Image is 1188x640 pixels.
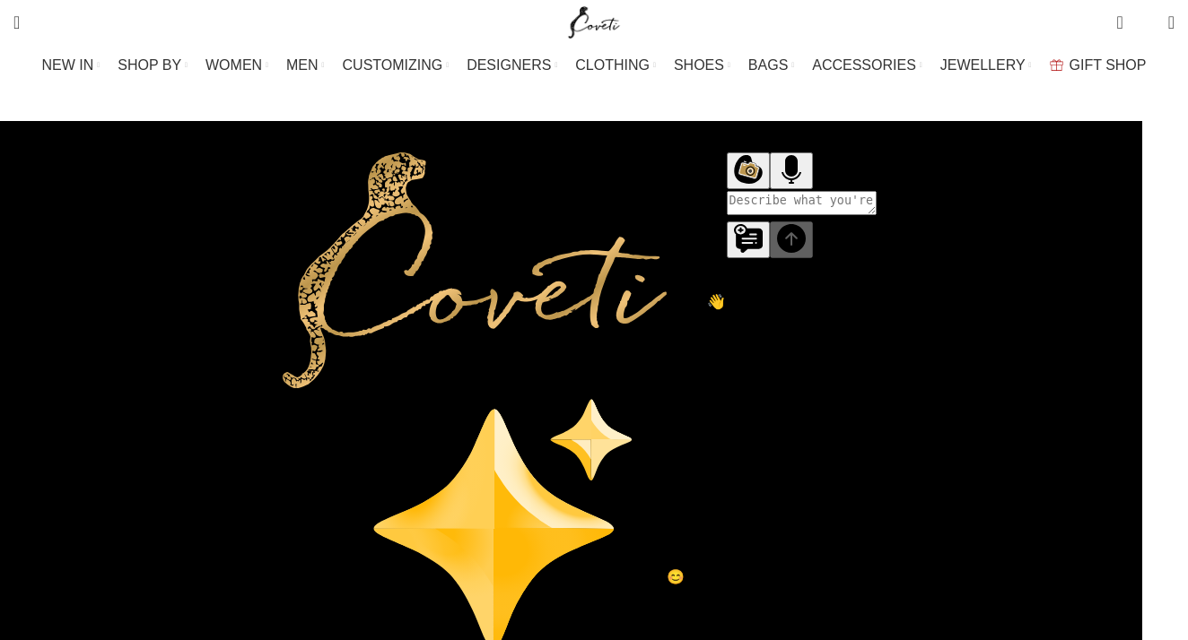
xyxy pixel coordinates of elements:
a: JEWELLERY [940,48,1032,83]
a: BAGS [748,48,794,83]
span: 0 [1140,18,1154,31]
a: CUSTOMIZING [343,48,450,83]
a: ACCESSORIES [812,48,922,83]
span: WOMEN [205,56,262,74]
span: NEW IN [42,56,94,74]
span: 0 [1118,9,1131,22]
a: SHOP BY [118,48,188,83]
span: JEWELLERY [940,56,1026,74]
a: MEN [286,48,324,83]
a: GIFT SHOP [1050,48,1147,83]
a: NEW IN [42,48,100,83]
a: CLOTHING [575,48,656,83]
span: BAGS [748,56,788,74]
span: MEN [286,56,319,74]
a: WOMEN [205,48,268,83]
div: Main navigation [4,48,1184,83]
span: ACCESSORIES [812,56,916,74]
a: 0 [1107,4,1131,40]
a: Search [4,4,29,40]
a: Site logo [564,13,625,29]
a: SHOES [674,48,730,83]
img: GiftBag [1050,59,1063,71]
span: SHOP BY [118,56,181,74]
span: SHOES [674,56,724,74]
span: DESIGNERS [467,56,551,74]
div: My Wishlist [1137,4,1155,40]
span: GIFT SHOP [1070,56,1147,74]
a: DESIGNERS [467,48,557,83]
span: CUSTOMIZING [343,56,443,74]
span: CLOTHING [575,56,650,74]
